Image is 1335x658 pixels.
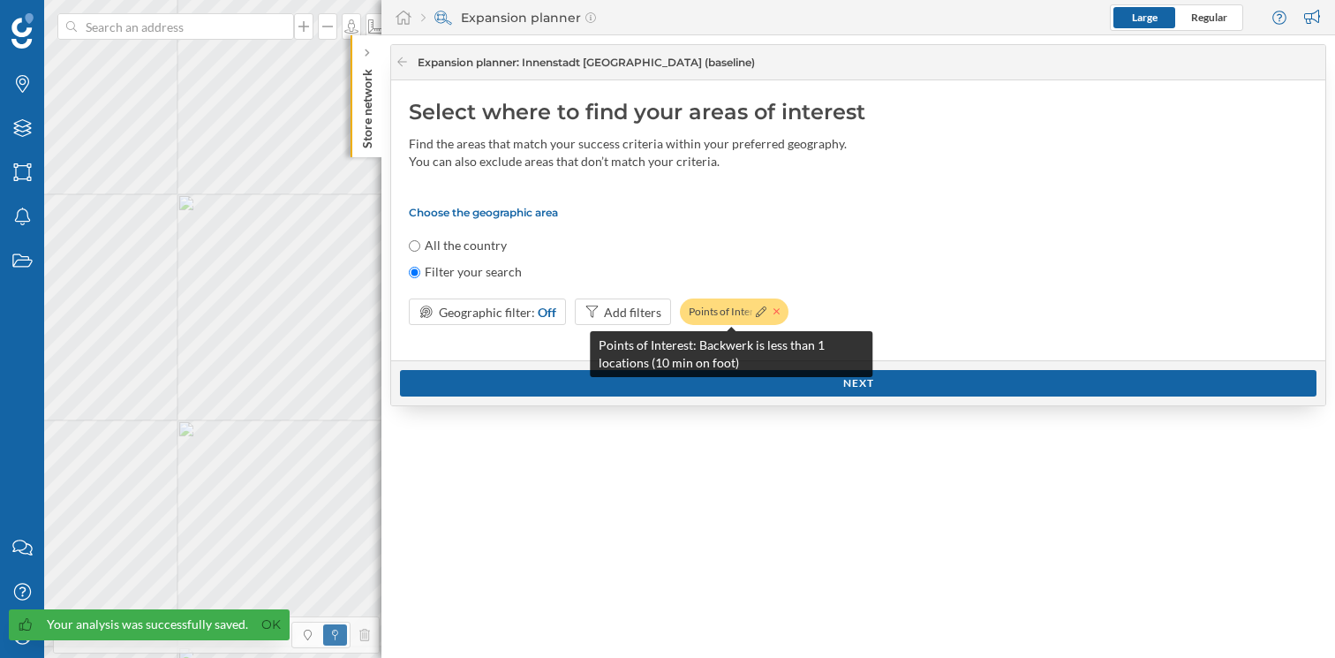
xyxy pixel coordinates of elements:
span: Regular [1191,11,1227,24]
div: Off [538,303,556,321]
img: Geoblink Logo [11,13,34,49]
div: Points of Interest: Backwerk is less than 1 locations (10 min on foot) [590,331,872,377]
a: Ok [257,615,285,635]
img: search-areas.svg [434,9,452,26]
p: Store network [358,62,376,148]
span: : Innenstadt [GEOGRAPHIC_DATA] (baseline) [517,56,755,69]
span: Expansion planner [418,55,755,71]
div: Points of Interest: … [680,299,788,325]
div: Expansion planner [421,9,596,26]
div: Find the areas that match your success criteria within your preferred geography. You can also exc... [409,135,868,170]
span: Large [1132,11,1158,24]
div: Select where to find your areas of interest [409,98,1308,126]
p: Choose the geographic area [409,206,1308,219]
span: Support [37,12,101,28]
label: All the country [425,237,507,254]
div: Your analysis was successfully saved. [47,616,248,633]
label: Filter your search [425,263,522,281]
span: Geographic filter: [439,305,535,320]
div: Add filters [604,303,661,321]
